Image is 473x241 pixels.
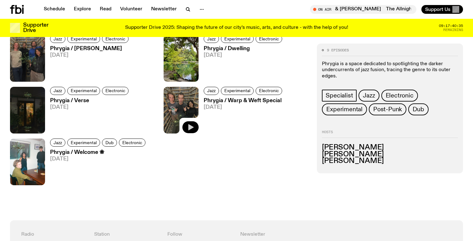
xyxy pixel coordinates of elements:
[122,140,142,145] span: Electronic
[102,87,129,95] a: Electronic
[102,35,129,43] a: Electronic
[50,105,130,110] span: [DATE]
[102,139,117,147] a: Dub
[439,24,463,28] span: 09:17:40:35
[443,28,463,32] span: Remaining
[125,25,348,31] p: Supporter Drive 2025: Shaping the future of our city’s music, arts, and culture - with the help o...
[322,61,458,79] p: Phrygia is a space dedicated to spotlighting the darker undercurrents of jazz fusion, tracing the...
[207,37,216,41] span: Jazz
[67,35,100,43] a: Experimental
[96,5,115,14] a: Read
[221,87,254,95] a: Experimental
[386,92,414,99] span: Electronic
[359,89,379,101] a: Jazz
[259,88,279,93] span: Electronic
[204,35,219,43] a: Jazz
[381,89,418,101] a: Electronic
[256,87,282,95] a: Electronic
[327,48,349,52] span: 9 episodes
[53,37,62,41] span: Jazz
[71,37,97,41] span: Experimental
[94,232,160,238] h4: Station
[50,156,147,162] span: [DATE]
[45,46,130,81] a: Phrygia / [PERSON_NAME][DATE]
[221,35,254,43] a: Experimental
[207,88,216,93] span: Jazz
[256,35,282,43] a: Electronic
[199,46,284,81] a: Phrygia / Dwelling[DATE]
[204,53,284,58] span: [DATE]
[67,139,100,147] a: Experimental
[105,37,125,41] span: Electronic
[105,88,125,93] span: Electronic
[326,92,353,99] span: Specialist
[50,150,147,155] h3: Phrygia / Welcome ❀
[67,87,100,95] a: Experimental
[50,53,130,58] span: [DATE]
[373,106,402,113] span: Post-Punk
[53,88,62,93] span: Jazz
[326,106,363,113] span: Experimental
[322,130,458,138] h2: Hosts
[413,106,424,113] span: Dub
[53,140,62,145] span: Jazz
[322,144,458,151] h3: [PERSON_NAME]
[167,232,233,238] h4: Follow
[21,232,87,238] h4: Radio
[322,103,367,115] a: Experimental
[70,5,95,14] a: Explore
[259,37,279,41] span: Electronic
[40,5,69,14] a: Schedule
[204,46,284,51] h3: Phrygia / Dwelling
[50,87,65,95] a: Jazz
[119,139,145,147] a: Electronic
[310,5,416,14] button: On AirThe Allnighter with Jasmine & [PERSON_NAME]The Allnighter with Jasmine & [PERSON_NAME]
[23,23,48,33] h3: Supporter Drive
[369,103,406,115] a: Post-Punk
[224,88,250,93] span: Experimental
[240,232,379,238] h4: Newsletter
[322,151,458,158] h3: [PERSON_NAME]
[322,158,458,165] h3: [PERSON_NAME]
[71,88,97,93] span: Experimental
[50,139,65,147] a: Jazz
[425,7,450,12] span: Support Us
[363,92,375,99] span: Jazz
[199,98,284,134] a: Phrygia / Warp & Weft Special[DATE]
[50,35,65,43] a: Jazz
[45,150,147,185] a: Phrygia / Welcome ❀[DATE]
[147,5,181,14] a: Newsletter
[105,140,114,145] span: Dub
[204,87,219,95] a: Jazz
[408,103,428,115] a: Dub
[71,140,97,145] span: Experimental
[116,5,146,14] a: Volunteer
[224,37,250,41] span: Experimental
[45,98,130,134] a: Phrygia / Verse[DATE]
[322,89,357,101] a: Specialist
[50,98,130,103] h3: Phrygia / Verse
[204,105,284,110] span: [DATE]
[50,46,130,51] h3: Phrygia / [PERSON_NAME]
[421,5,463,14] button: Support Us
[204,98,284,103] h3: Phrygia / Warp & Weft Special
